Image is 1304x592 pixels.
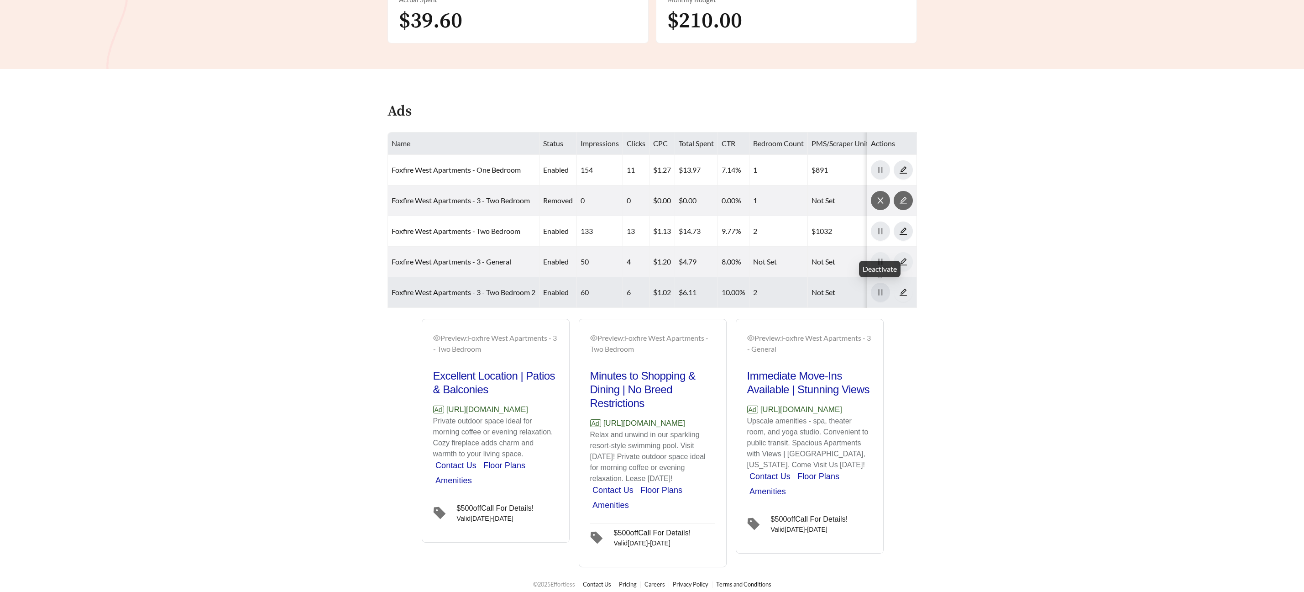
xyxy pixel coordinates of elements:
[675,216,718,247] td: $14.73
[667,7,742,35] span: $210.00
[797,472,839,481] a: Floor Plans
[871,252,890,271] button: pause
[623,216,649,247] td: 13
[457,505,534,512] div: $ 500 off Call For Details!
[749,185,808,216] td: 1
[675,277,718,308] td: $6.11
[435,476,472,485] a: Amenities
[590,523,715,550] a: $500offCall For Details!Valid[DATE]-[DATE]
[718,185,749,216] td: 0.00%
[577,185,623,216] td: 0
[592,486,634,495] a: Contact Us
[894,227,912,235] span: edit
[619,581,637,588] a: Pricing
[675,155,718,185] td: $13.97
[747,416,872,470] p: Upscale amenities - spa, theater room, and yoga studio. Convenient to public transit. Spacious Ap...
[894,257,913,266] a: edit
[894,191,913,210] button: edit
[747,333,872,354] div: Preview: Foxfire West Apartments - 3 - General
[649,247,675,277] td: $1.20
[894,288,912,296] span: edit
[894,227,913,235] a: edit
[644,581,665,588] a: Careers
[590,419,601,427] span: Ad
[894,258,912,266] span: edit
[675,185,718,216] td: $0.00
[543,288,569,296] span: enabled
[623,247,649,277] td: 4
[577,132,623,155] th: Impressions
[675,247,718,277] td: $4.79
[399,7,462,35] span: $39.60
[808,216,890,247] td: $1032
[808,277,890,308] td: Not Set
[592,501,629,510] a: Amenities
[894,222,913,241] button: edit
[749,277,808,308] td: 2
[623,155,649,185] td: 11
[433,406,444,413] span: Ad
[543,257,569,266] span: enabled
[871,283,890,302] button: pause
[533,581,575,588] span: © 2025 Effortless
[871,258,890,266] span: pause
[388,104,412,120] h4: Ads
[749,132,808,155] th: Bedroom Count
[653,139,668,148] span: CPC
[749,216,808,247] td: 2
[623,277,649,308] td: 6
[392,227,520,235] a: Foxfire West Apartments - Two Bedroom
[747,404,872,416] p: [URL][DOMAIN_NAME]
[614,529,691,536] div: $ 500 off Call For Details!
[577,247,623,277] td: 50
[649,185,675,216] td: $0.00
[623,185,649,216] td: 0
[649,277,675,308] td: $1.02
[590,526,610,550] span: tag
[747,334,754,342] span: eye
[433,416,558,460] p: Private outdoor space ideal for morning coffee or evening relaxation. Cozy fireplace adds charm a...
[747,512,767,536] span: tag
[749,155,808,185] td: 1
[577,155,623,185] td: 154
[392,288,535,296] a: Foxfire West Apartments - 3 - Two Bedroom 2
[673,581,708,588] a: Privacy Policy
[433,369,558,396] h2: Excellent Location | Patios & Balconies
[771,523,848,533] div: Valid [DATE] - [DATE]
[894,166,912,174] span: edit
[590,334,597,342] span: eye
[435,461,477,470] a: Contact Us
[894,283,913,302] button: edit
[718,216,749,247] td: 9.77%
[392,257,511,266] a: Foxfire West Apartments - 3 - General
[640,486,682,495] a: Floor Plans
[392,196,530,205] a: Foxfire West Apartments - 3 - Two Bedroom
[867,132,917,155] th: Actions
[716,581,771,588] a: Terms and Conditions
[433,333,558,354] div: Preview: Foxfire West Apartments - 3 - Two Bedroom
[577,277,623,308] td: 60
[808,132,890,155] th: PMS/Scraper Unit Price
[871,166,890,174] span: pause
[871,160,890,180] button: pause
[649,155,675,185] td: $1.27
[808,155,890,185] td: $891
[590,429,715,484] p: Relax and unwind in our sparkling resort-style swimming pool. Visit [DATE]! Private outdoor space...
[894,252,913,271] button: edit
[747,406,758,413] span: Ad
[433,501,453,525] span: tag
[457,512,534,522] div: Valid [DATE] - [DATE]
[871,227,890,235] span: pause
[583,581,611,588] a: Contact Us
[577,216,623,247] td: 133
[433,499,558,526] a: $500offCall For Details!Valid[DATE]-[DATE]
[722,139,735,148] span: CTR
[483,461,525,470] a: Floor Plans
[392,165,521,174] a: Foxfire West Apartments - One Bedroom
[871,288,890,296] span: pause
[675,132,718,155] th: Total Spent
[749,247,808,277] td: Not Set
[859,261,901,277] div: Deactivate
[614,536,691,547] div: Valid [DATE] - [DATE]
[749,487,786,496] a: Amenities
